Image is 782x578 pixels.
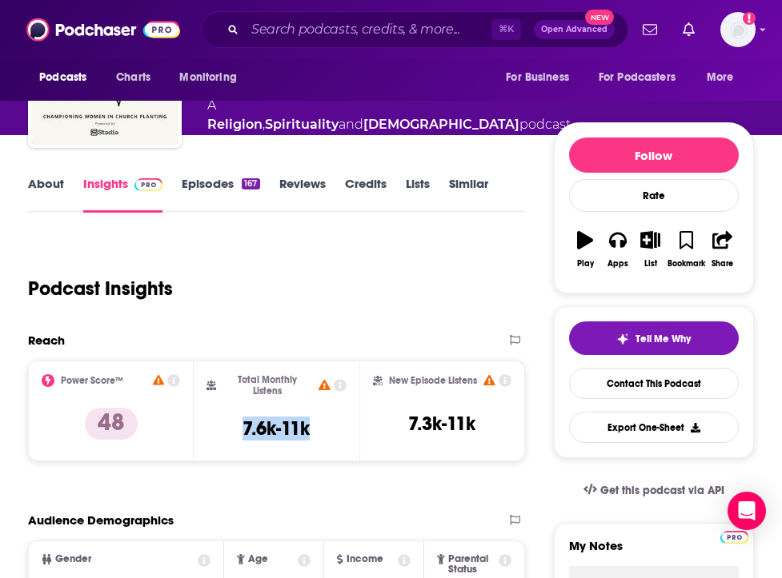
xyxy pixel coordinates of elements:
[201,11,628,48] div: Search podcasts, credits, & more...
[207,96,571,134] div: A podcast
[569,321,739,355] button: tell me why sparkleTell Me Why
[676,16,701,43] a: Show notifications dropdown
[347,554,383,564] span: Income
[577,259,594,269] div: Play
[585,10,614,25] span: New
[602,221,635,278] button: Apps
[696,62,754,93] button: open menu
[720,12,756,47] span: Logged in as gabriellaippaso
[720,12,756,47] button: Show profile menu
[263,117,265,132] span: ,
[569,221,602,278] button: Play
[608,259,628,269] div: Apps
[279,176,326,213] a: Reviews
[245,17,491,42] input: Search podcasts, credits, & more...
[116,66,150,89] span: Charts
[506,66,569,89] span: For Business
[408,412,475,436] h3: 7.3k-11k
[28,62,107,93] button: open menu
[706,221,739,278] button: Share
[134,178,162,191] img: Podchaser Pro
[28,333,65,348] h2: Reach
[28,512,174,528] h2: Audience Demographics
[182,176,259,213] a: Episodes167
[541,26,608,34] span: Open Advanced
[168,62,257,93] button: open menu
[106,62,160,93] a: Charts
[243,417,310,440] h3: 7.6k-11k
[449,176,488,213] a: Similar
[616,333,629,345] img: tell me why sparkle
[85,408,138,440] p: 48
[242,178,259,189] div: 167
[588,62,699,93] button: open menu
[83,176,162,213] a: InsightsPodchaser Pro
[569,412,739,443] button: Export One-Sheet
[406,176,430,213] a: Lists
[179,66,236,89] span: Monitoring
[707,66,734,89] span: More
[720,12,756,47] img: User Profile
[28,176,64,213] a: About
[491,19,521,40] span: ⌘ K
[55,554,91,564] span: Gender
[667,221,706,278] button: Bookmark
[534,20,615,39] button: Open AdvancedNew
[636,16,664,43] a: Show notifications dropdown
[644,259,657,269] div: List
[569,538,739,566] label: My Notes
[569,368,739,399] a: Contact This Podcast
[712,259,733,269] div: Share
[363,117,519,132] a: [DEMOGRAPHIC_DATA]
[668,259,705,269] div: Bookmark
[448,554,495,575] span: Parental Status
[728,492,766,530] div: Open Intercom Messenger
[26,14,180,45] img: Podchaser - Follow, Share and Rate Podcasts
[599,66,676,89] span: For Podcasters
[28,277,173,301] h1: Podcast Insights
[495,62,589,93] button: open menu
[389,375,477,386] h2: New Episode Listens
[636,333,691,345] span: Tell Me Why
[569,179,739,212] div: Rate
[720,528,748,544] a: Pro website
[61,375,123,386] h2: Power Score™
[265,117,339,132] a: Spirituality
[569,138,739,173] button: Follow
[39,66,86,89] span: Podcasts
[339,117,363,132] span: and
[345,176,387,213] a: Credits
[223,374,312,397] h2: Total Monthly Listens
[720,531,748,544] img: Podchaser Pro
[248,554,268,564] span: Age
[207,117,263,132] a: Religion
[571,471,737,510] a: Get this podcast via API
[743,12,756,25] svg: Add a profile image
[600,484,724,497] span: Get this podcast via API
[634,221,667,278] button: List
